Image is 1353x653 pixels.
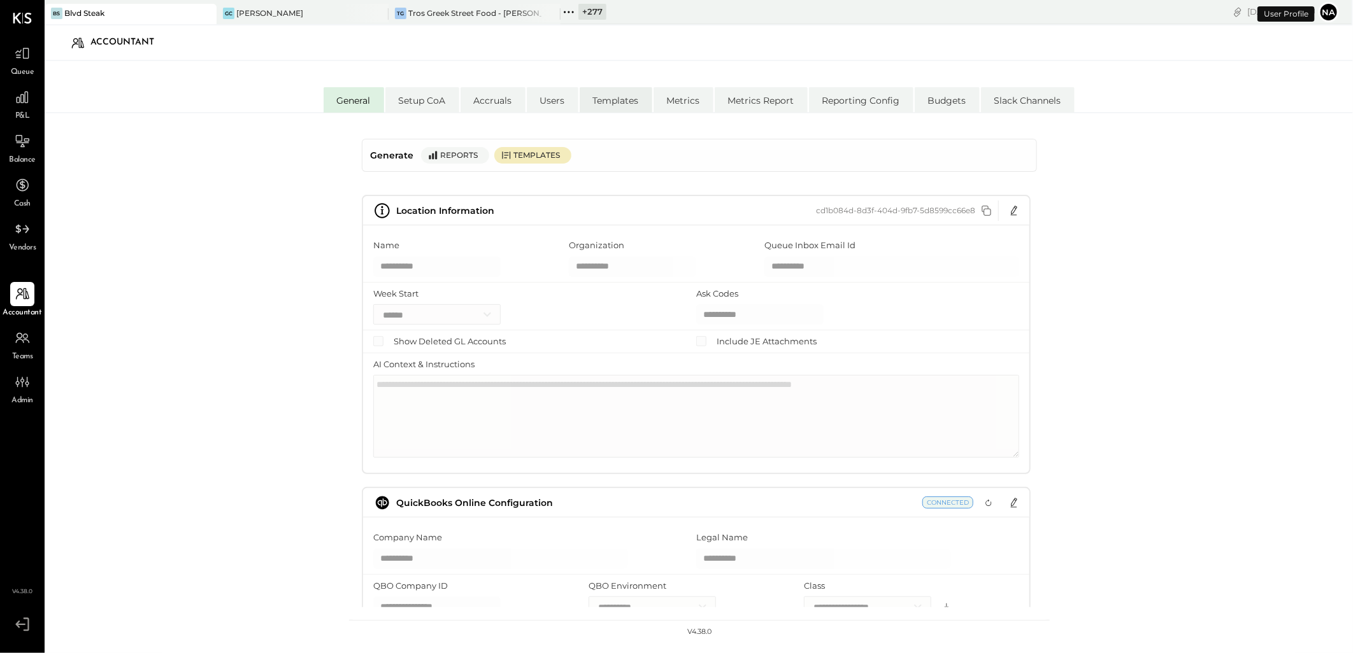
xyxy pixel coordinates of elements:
[589,580,666,592] label: QBO Environment
[1247,6,1315,18] div: [DATE]
[979,203,994,218] button: Copy id
[717,335,817,348] label: Include JE Attachments
[922,496,973,509] span: Current Status: Connected
[1319,2,1339,22] button: Na
[9,242,36,254] span: Vendors
[385,87,459,113] li: Setup CoA
[809,87,913,113] li: Reporting Config
[236,8,303,18] div: [PERSON_NAME]
[1,173,44,210] a: Cash
[461,87,526,113] li: Accruals
[654,87,713,113] li: Metrics
[373,288,419,300] label: Week Start
[51,8,62,19] div: BS
[396,497,553,509] span: QuickBooks Online Configuration
[981,87,1075,113] li: Slack Channels
[494,147,571,164] button: Templates
[915,87,980,113] li: Budgets
[1,217,44,254] a: Vendors
[1,370,44,407] a: Admin
[394,335,506,348] label: Show Deleted GL Accounts
[373,580,448,592] label: QBO Company ID
[1,85,44,122] a: P&L
[324,87,384,113] li: General
[373,358,475,370] label: AI Context & Instructions
[408,8,541,18] div: Tros Greek Street Food - [PERSON_NAME]
[578,4,606,20] div: + 277
[12,351,33,363] span: Teams
[569,239,624,251] label: Organization
[764,239,855,251] label: Queue Inbox Email Id
[687,627,712,637] div: v 4.38.0
[9,155,36,166] span: Balance
[1,282,44,319] a: Accountant
[373,531,442,544] label: Company Name
[1,129,44,166] a: Balance
[64,8,104,18] div: Blvd Steak
[1231,5,1244,18] div: copy link
[580,87,652,113] li: Templates
[440,150,483,160] div: Reports
[816,206,975,215] div: cd1b084d-8d3f-404d-9fb7-5d8599cc66e8
[90,32,167,53] div: Accountant
[15,111,30,122] span: P&L
[936,596,957,617] button: Get classes from QBO (make sure token is "Connected")
[421,147,489,164] button: Reports
[715,87,808,113] li: Metrics Report
[11,395,33,407] span: Admin
[3,307,42,319] span: Accountant
[804,580,825,592] label: Class
[14,199,31,210] span: Cash
[223,8,234,19] div: GC
[1257,6,1315,22] div: User Profile
[527,87,578,113] li: Users
[1,41,44,78] a: Queue
[513,150,565,160] div: Templates
[696,531,748,544] label: Legal Name
[373,239,399,251] label: Name
[1,326,44,363] a: Teams
[696,288,738,300] label: Ask Codes
[395,8,406,19] div: TG
[11,67,34,78] span: Queue
[370,144,413,166] h4: Generate
[396,205,494,216] span: Location Information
